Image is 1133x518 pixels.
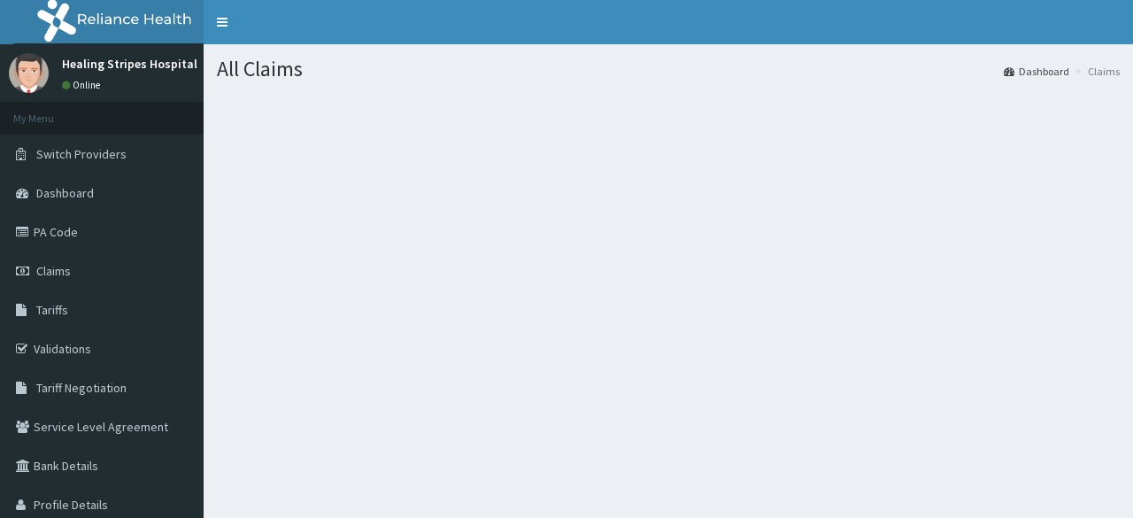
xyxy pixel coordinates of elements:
[9,53,49,93] img: User Image
[62,58,197,70] p: Healing Stripes Hospital
[217,58,1120,81] h1: All Claims
[1071,64,1120,79] li: Claims
[36,380,127,396] span: Tariff Negotiation
[62,79,104,91] a: Online
[36,302,68,318] span: Tariffs
[36,185,94,201] span: Dashboard
[36,263,71,279] span: Claims
[1004,64,1069,79] a: Dashboard
[36,146,127,162] span: Switch Providers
